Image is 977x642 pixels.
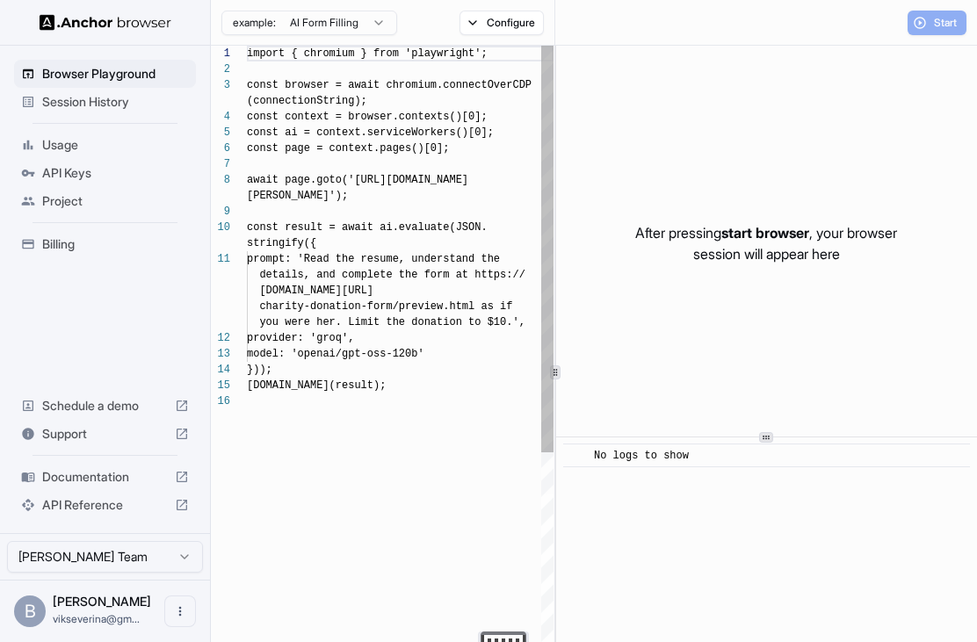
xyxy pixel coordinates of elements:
[211,393,230,409] div: 16
[211,362,230,378] div: 14
[572,447,581,465] span: ​
[14,131,196,159] div: Usage
[14,230,196,258] div: Billing
[42,93,189,111] span: Session History
[259,269,525,281] span: details, and complete the form at https://
[14,159,196,187] div: API Keys
[14,491,196,519] div: API Reference
[211,172,230,188] div: 8
[259,300,512,313] span: charity-donation-form/preview.html as if
[42,164,189,182] span: API Keys
[211,77,230,93] div: 3
[247,348,424,360] span: model: 'openai/gpt-oss-120b'
[635,222,897,264] p: After pressing , your browser session will appear here
[721,224,809,242] span: start browser
[211,220,230,235] div: 10
[14,60,196,88] div: Browser Playground
[14,392,196,420] div: Schedule a demo
[42,468,168,486] span: Documentation
[247,126,494,139] span: const ai = context.serviceWorkers()[0];
[211,204,230,220] div: 9
[247,221,488,234] span: const result = await ai.evaluate(JSON.
[211,251,230,267] div: 11
[247,79,532,91] span: const browser = await chromium.connectOverCDP
[42,397,168,415] span: Schedule a demo
[42,496,168,514] span: API Reference
[53,612,140,625] span: vikseverina@gmail.com
[247,95,367,107] span: (connectionString);
[211,125,230,141] div: 5
[14,88,196,116] div: Session History
[211,61,230,77] div: 2
[211,346,230,362] div: 13
[164,595,196,627] button: Open menu
[247,364,272,376] span: }));
[14,420,196,448] div: Support
[247,111,488,123] span: const context = browser.contexts()[0];
[211,141,230,156] div: 6
[14,463,196,491] div: Documentation
[42,425,168,443] span: Support
[211,109,230,125] div: 4
[42,65,189,83] span: Browser Playground
[211,330,230,346] div: 12
[247,142,449,155] span: const page = context.pages()[0];
[14,595,46,627] div: В
[14,187,196,215] div: Project
[42,136,189,154] span: Usage
[247,174,468,186] span: await page.goto('[URL][DOMAIN_NAME]
[247,332,354,344] span: provider: 'groq',
[247,379,386,392] span: [DOMAIN_NAME](result);
[211,46,230,61] div: 1
[247,237,316,249] span: stringify({
[247,253,500,265] span: prompt: 'Read the resume, understand the
[259,285,373,297] span: [DOMAIN_NAME][URL]
[247,190,348,202] span: [PERSON_NAME]');
[211,156,230,172] div: 7
[259,316,525,328] span: you were her. Limit the donation to $10.',
[233,16,276,30] span: example:
[42,192,189,210] span: Project
[594,450,689,462] span: No logs to show
[42,235,189,253] span: Billing
[211,378,230,393] div: 15
[40,14,171,31] img: Anchor Logo
[247,47,488,60] span: import { chromium } from 'playwright';
[460,11,545,35] button: Configure
[53,594,151,609] span: Виктория Ясенко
